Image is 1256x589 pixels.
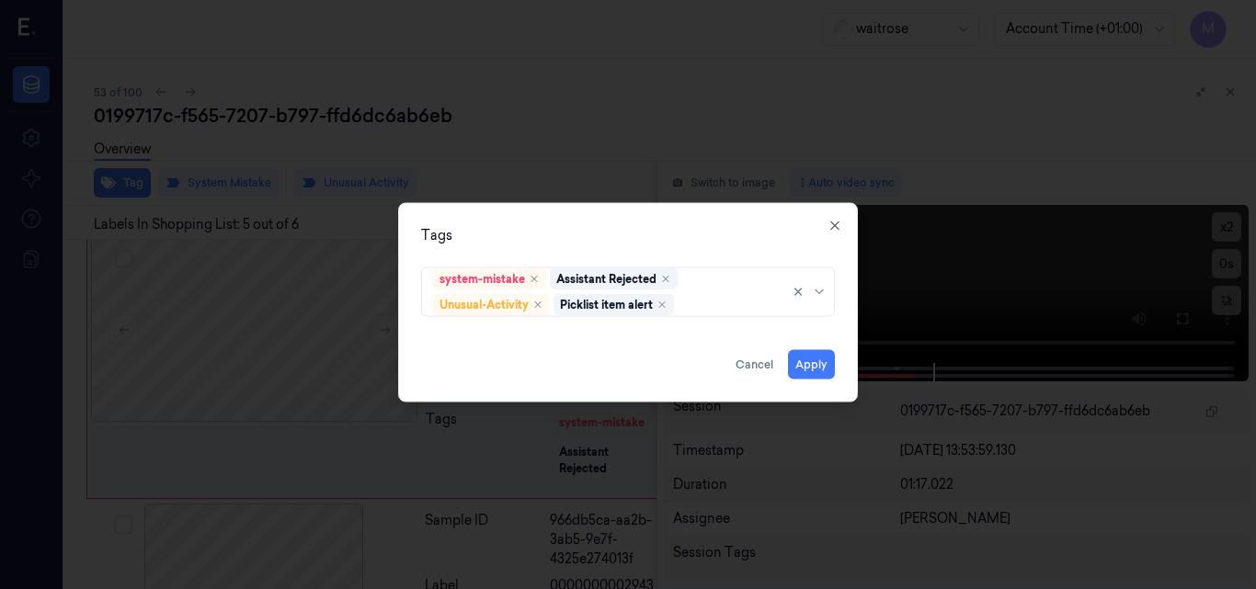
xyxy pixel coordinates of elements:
[440,270,525,287] div: system-mistake
[529,273,540,284] div: Remove ,system-mistake
[660,273,671,284] div: Remove ,Assistant Rejected
[560,296,653,312] div: Picklist item alert
[728,349,781,379] button: Cancel
[657,299,668,310] div: Remove ,Picklist item alert
[532,299,543,310] div: Remove ,Unusual-Activity
[788,349,835,379] button: Apply
[440,296,529,312] div: Unusual-Activity
[421,225,835,244] div: Tags
[556,270,657,287] div: Assistant Rejected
